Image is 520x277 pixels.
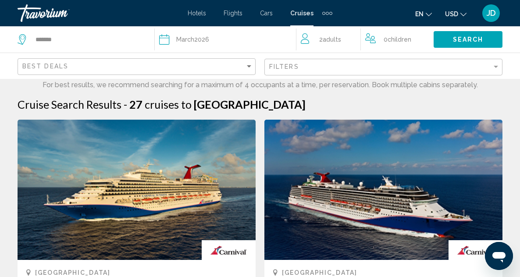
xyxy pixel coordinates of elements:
[260,10,273,17] a: Cars
[129,98,142,111] span: 27
[415,11,424,18] span: en
[264,58,502,76] button: Filter
[194,98,306,111] span: [GEOGRAPHIC_DATA]
[145,98,192,111] span: cruises to
[159,26,296,53] button: March2026
[480,4,502,22] button: User Menu
[22,63,68,70] span: Best Deals
[290,10,313,17] a: Cruises
[188,10,206,17] a: Hotels
[224,10,242,17] a: Flights
[445,7,467,20] button: Change currency
[453,36,484,43] span: Search
[487,9,496,18] span: JD
[18,98,121,111] h1: Cruise Search Results
[323,36,341,43] span: Adults
[202,240,256,260] img: carnival.gif
[388,36,411,43] span: Children
[282,269,357,276] span: [GEOGRAPHIC_DATA]
[485,242,513,270] iframe: Button to launch messaging window
[434,31,502,47] button: Search
[384,33,411,46] span: 0
[449,240,502,260] img: carnival.gif
[176,33,209,46] div: 2026
[296,26,434,53] button: Travelers: 2 adults, 0 children
[35,269,110,276] span: [GEOGRAPHIC_DATA]
[264,120,502,260] img: 1716547610.jpg
[176,36,194,43] span: March
[18,120,256,260] img: 1716548228.jpg
[322,6,332,20] button: Extra navigation items
[445,11,458,18] span: USD
[415,7,432,20] button: Change language
[319,33,341,46] span: 2
[124,98,127,111] span: -
[22,63,253,71] mat-select: Sort by
[269,63,299,70] span: Filters
[18,4,179,22] a: Travorium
